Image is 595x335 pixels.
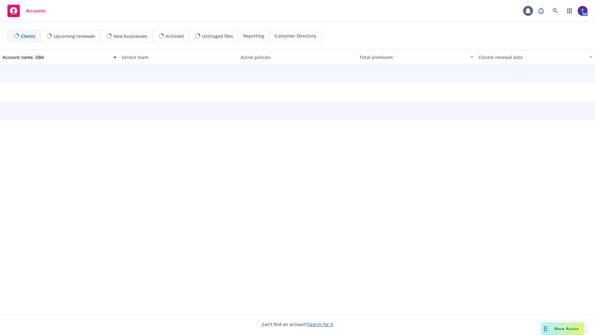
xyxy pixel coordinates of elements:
[478,54,586,60] div: Closest renewal date
[542,323,584,335] button: Nova Assist
[2,54,110,60] div: Account name, DBA
[535,5,547,17] a: Report a Bug
[262,321,333,328] span: Can't find an account?
[165,33,184,39] span: Archived
[21,33,35,39] span: Clients
[238,50,357,65] button: Active policies
[549,5,562,17] a: Search
[359,54,467,60] div: Total premiums
[113,33,147,39] span: New businesses
[243,33,264,39] span: Reporting
[119,50,238,65] button: Service team
[578,6,588,16] img: photo
[202,33,233,39] span: Untriaged files
[542,323,549,335] div: Drag to move
[554,326,579,331] span: Nova Assist
[275,33,316,39] span: Customer Directory
[5,2,48,20] a: Accounts
[563,5,576,17] a: Switch app
[240,54,355,60] div: Active policies
[308,321,333,327] a: Search for it
[357,50,476,65] button: Total premiums
[26,8,46,13] span: Accounts
[121,54,236,60] div: Service team
[476,50,595,65] button: Closest renewal date
[54,33,95,39] span: Upcoming renewals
